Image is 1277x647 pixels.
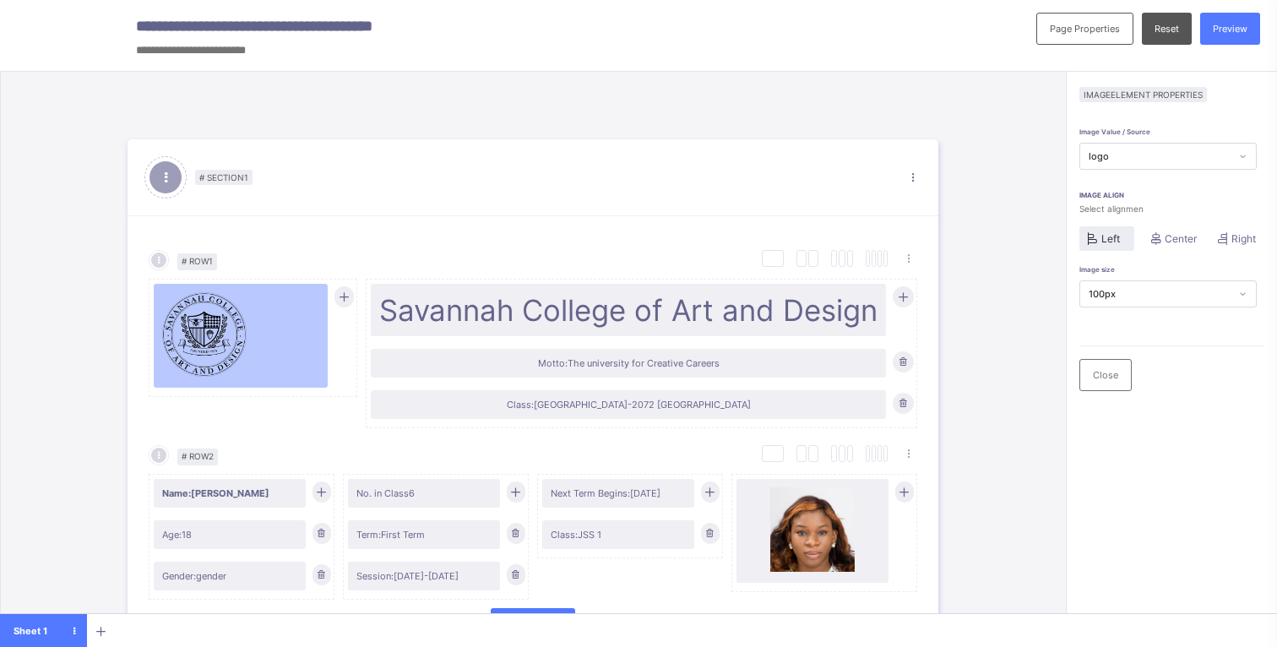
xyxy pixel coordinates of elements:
div: logo [1089,150,1231,162]
span: No. in Class 6 [356,487,492,499]
span: Name: [PERSON_NAME] [162,487,297,499]
span: Reset [1155,23,1179,35]
span: Left [1101,232,1120,245]
span: Savannah College of Art and Design [379,292,878,328]
span: Page Properties [1050,23,1120,35]
span: Image Element Properties [1079,87,1207,102]
span: Term: First Term [356,529,492,541]
span: Preview [1213,23,1247,35]
span: Image Align [1079,191,1264,199]
span: Motto: The university for Creative Careers [379,357,878,369]
span: Next Term Begins: [DATE] [551,487,686,499]
span: Right [1231,232,1256,245]
span: Class: [GEOGRAPHIC_DATA]-2072 [GEOGRAPHIC_DATA] [379,399,878,410]
span: Age: 18 [162,529,297,541]
div: 100px [1089,288,1231,300]
span: Session: [DATE]-[DATE] [356,570,492,582]
span: Image Value / Source [1079,128,1150,136]
span: Gender: gender [162,570,297,582]
span: # Row 1 [177,253,217,270]
span: Close [1093,369,1118,381]
span: Center [1165,232,1197,245]
span: Image size [1079,265,1115,274]
img: Logo [770,487,855,572]
span: # Section 1 [195,170,253,185]
span: Select alignmen [1079,204,1264,214]
img: Logo [162,292,247,377]
span: # Row 2 [177,449,218,465]
span: Class: JSS 1 [551,529,686,541]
